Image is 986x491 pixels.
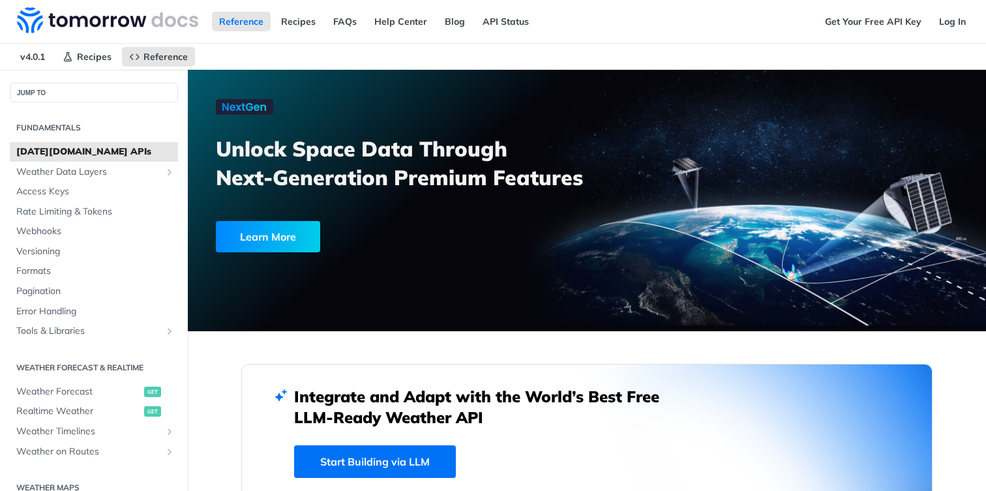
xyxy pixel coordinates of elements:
span: Access Keys [16,185,175,198]
h2: Integrate and Adapt with the World’s Best Free LLM-Ready Weather API [294,386,679,428]
span: Error Handling [16,305,175,318]
a: Blog [438,12,472,31]
span: Webhooks [16,225,175,238]
a: Pagination [10,282,178,301]
span: [DATE][DOMAIN_NAME] APIs [16,145,175,158]
a: [DATE][DOMAIN_NAME] APIs [10,142,178,162]
span: Weather on Routes [16,445,161,458]
span: Weather Timelines [16,425,161,438]
a: Rate Limiting & Tokens [10,202,178,222]
a: Tools & LibrariesShow subpages for Tools & Libraries [10,321,178,341]
a: Weather Forecastget [10,382,178,402]
span: get [144,406,161,417]
span: Formats [16,265,175,278]
a: Log In [932,12,973,31]
div: Learn More [216,221,320,252]
a: Weather Data LayersShow subpages for Weather Data Layers [10,162,178,182]
h2: Weather Forecast & realtime [10,362,178,374]
a: Help Center [367,12,434,31]
a: Weather on RoutesShow subpages for Weather on Routes [10,442,178,462]
button: Show subpages for Weather on Routes [164,447,175,457]
span: Reference [143,51,188,63]
a: Error Handling [10,302,178,321]
a: Realtime Weatherget [10,402,178,421]
a: Versioning [10,242,178,261]
span: get [144,387,161,397]
a: Learn More [216,221,524,252]
a: Webhooks [10,222,178,241]
span: Weather Forecast [16,385,141,398]
span: v4.0.1 [13,47,52,67]
button: JUMP TO [10,83,178,102]
a: Get Your Free API Key [818,12,929,31]
a: Recipes [55,47,119,67]
span: Pagination [16,285,175,298]
a: Reference [212,12,271,31]
span: Realtime Weather [16,405,141,418]
h2: Fundamentals [10,122,178,134]
a: API Status [475,12,536,31]
a: Access Keys [10,182,178,201]
span: Versioning [16,245,175,258]
span: Rate Limiting & Tokens [16,205,175,218]
img: NextGen [216,99,273,115]
a: Start Building via LLM [294,445,456,478]
button: Show subpages for Weather Timelines [164,426,175,437]
button: Show subpages for Weather Data Layers [164,167,175,177]
a: Reference [122,47,195,67]
span: Weather Data Layers [16,166,161,179]
a: Recipes [274,12,323,31]
h3: Unlock Space Data Through Next-Generation Premium Features [216,134,601,192]
span: Recipes [77,51,112,63]
a: FAQs [326,12,364,31]
a: Formats [10,261,178,281]
img: Tomorrow.io Weather API Docs [17,7,198,33]
span: Tools & Libraries [16,325,161,338]
button: Show subpages for Tools & Libraries [164,326,175,336]
a: Weather TimelinesShow subpages for Weather Timelines [10,422,178,441]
